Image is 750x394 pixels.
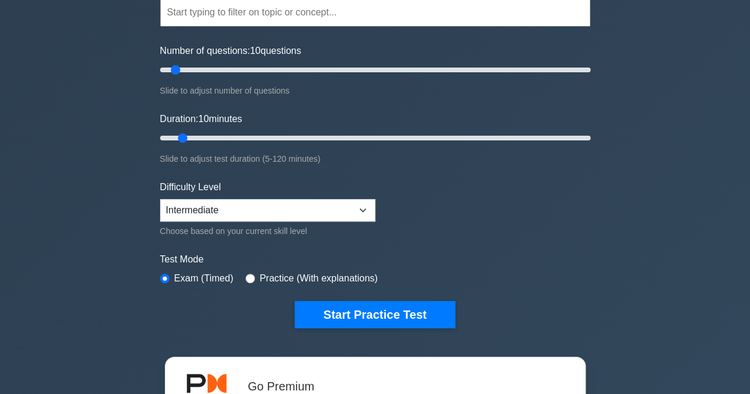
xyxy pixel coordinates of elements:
span: 10 [198,114,209,124]
label: Duration: minutes [160,112,242,126]
label: Exam (Timed) [174,271,234,286]
span: 10 [250,46,261,56]
div: Slide to adjust test duration (5-120 minutes) [160,152,591,166]
div: Choose based on your current skill level [160,224,375,238]
label: Test Mode [160,252,591,267]
label: Practice (With explanations) [260,271,378,286]
label: Difficulty Level [160,180,221,194]
div: Slide to adjust number of questions [160,84,591,98]
button: Start Practice Test [295,301,455,328]
label: Number of questions: questions [160,44,301,58]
